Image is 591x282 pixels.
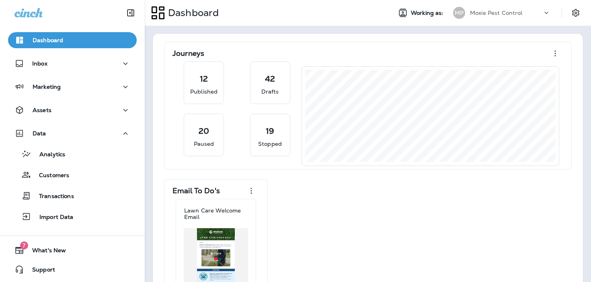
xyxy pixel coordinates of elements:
p: Import Data [31,214,74,221]
p: Stopped [258,140,282,148]
p: Dashboard [165,7,219,19]
div: MP [453,7,465,19]
button: Support [8,262,137,278]
p: Dashboard [33,37,63,43]
button: Analytics [8,145,137,162]
p: 20 [199,127,209,135]
p: Journeys [172,49,204,57]
p: Data [33,130,46,137]
p: Published [190,88,218,96]
button: Collapse Sidebar [119,5,142,21]
p: 42 [265,75,275,83]
span: Working as: [411,10,445,16]
p: Paused [194,140,214,148]
p: Transactions [31,193,74,200]
button: Data [8,125,137,141]
p: Customers [31,172,69,180]
p: Assets [33,107,51,113]
p: Moxie Pest Control [470,10,523,16]
p: Marketing [33,84,61,90]
button: Assets [8,102,137,118]
button: Import Data [8,208,137,225]
p: Drafts [261,88,279,96]
p: Inbox [32,60,47,67]
span: What's New [24,247,66,257]
button: Dashboard [8,32,137,48]
span: Support [24,266,55,276]
p: Analytics [31,151,65,159]
button: Marketing [8,79,137,95]
button: Settings [568,6,583,20]
button: 7What's New [8,242,137,258]
p: Lawn Care Welcome Email [184,207,248,220]
button: Inbox [8,55,137,72]
span: 7 [20,241,28,249]
button: Transactions [8,187,137,204]
p: 12 [200,75,208,83]
p: 19 [266,127,274,135]
p: Email To Do's [172,187,220,195]
button: Customers [8,166,137,183]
